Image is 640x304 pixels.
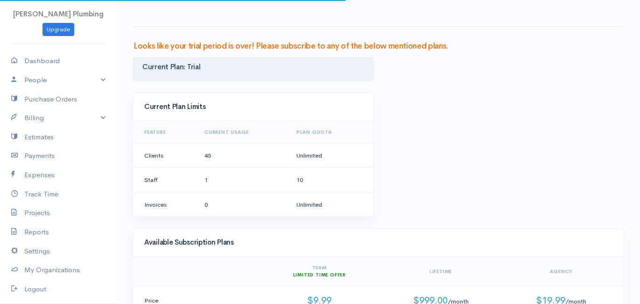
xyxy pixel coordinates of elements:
[197,168,289,193] td: 1
[133,192,197,217] td: Invoices
[144,103,362,111] h4: Current Plan Limits
[289,168,373,193] td: 10
[379,257,503,286] th: Lifetime
[13,9,104,18] span: [PERSON_NAME] Plumbing
[142,63,364,71] h4: Current Plan: Trial
[134,42,623,51] h3: Looks like your trial period is over! Please subscribe to any of the below mentioned plans.
[133,143,197,168] td: Clients
[289,192,373,217] td: Unlimited
[144,239,612,246] h4: Available Subscription Plans
[133,121,197,144] th: Feature
[133,168,197,193] td: Staff
[293,272,346,278] span: Limited Time Offer
[289,143,373,168] td: Unlimited
[197,121,289,144] th: Current Usage
[197,192,289,217] td: 0
[42,23,74,36] a: Upgrade
[197,143,289,168] td: 45
[260,257,379,286] th: Team
[502,257,624,286] th: Agency
[289,121,373,144] th: Plan Quota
